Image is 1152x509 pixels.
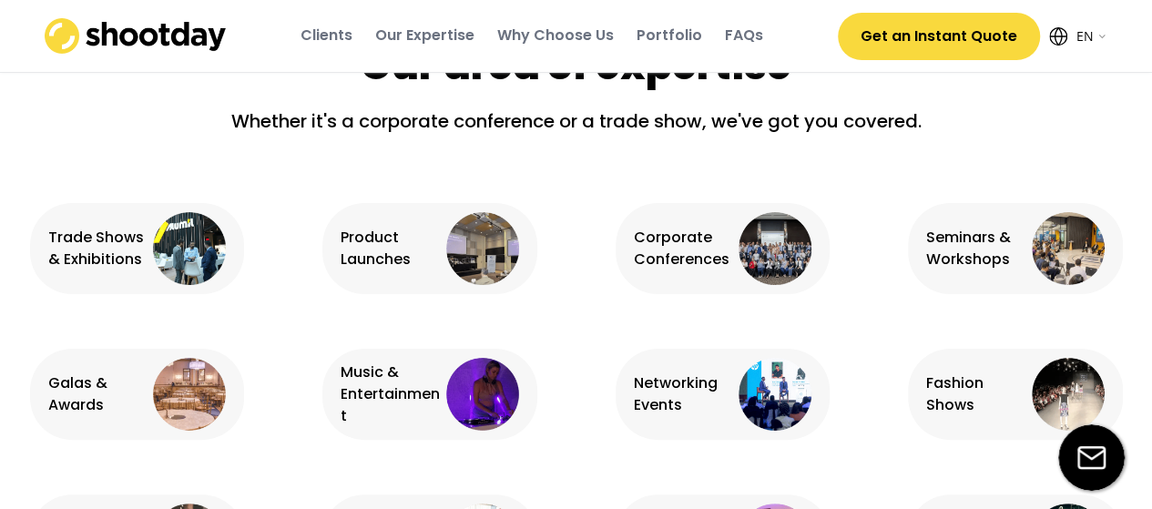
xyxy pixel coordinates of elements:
div: Product Launches [341,227,442,270]
div: Corporate Conferences [634,227,735,270]
img: corporate%20conference%403x.webp [739,212,811,285]
img: Icon%20feather-globe%20%281%29.svg [1049,27,1067,46]
img: networking%20event%402x.png [739,358,811,431]
div: Our Expertise [375,25,474,46]
div: Trade Shows & Exhibitions [48,227,149,270]
div: Portfolio [637,25,702,46]
div: Music & Entertainment [341,361,442,427]
img: exhibition%402x.png [153,212,226,285]
div: Whether it's a corporate conference or a trade show, we've got you covered. [212,107,941,148]
div: Galas & Awards [48,372,149,416]
div: Clients [301,25,352,46]
img: gala%20event%403x.webp [153,358,226,431]
img: email-icon%20%281%29.svg [1058,424,1125,491]
div: FAQs [725,25,763,46]
img: seminars%403x.webp [1032,212,1105,285]
div: Seminars & Workshops [926,227,1027,270]
div: Networking Events [634,372,735,416]
div: Fashion Shows [926,372,1027,416]
div: Why Choose Us [497,25,614,46]
button: Get an Instant Quote [838,13,1040,60]
img: product%20launches%403x.webp [446,212,519,285]
img: shootday_logo.png [45,18,227,54]
img: fashion%20event%403x.webp [1032,358,1105,431]
img: entertainment%403x.webp [446,358,519,431]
